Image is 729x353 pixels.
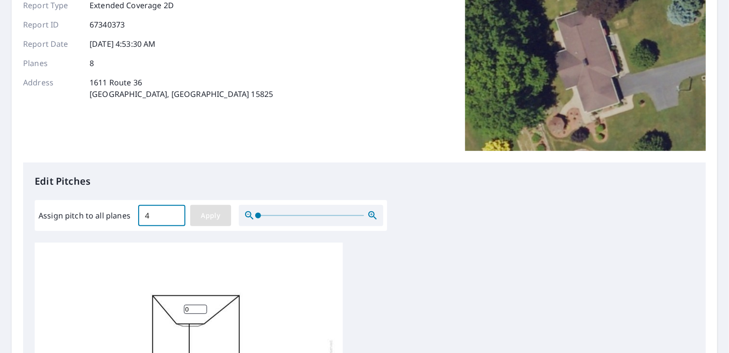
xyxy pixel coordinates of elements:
[23,19,81,30] p: Report ID
[23,77,81,100] p: Address
[35,174,694,189] p: Edit Pitches
[90,19,125,30] p: 67340373
[138,202,185,229] input: 00.0
[90,77,273,100] p: 1611 Route 36 [GEOGRAPHIC_DATA], [GEOGRAPHIC_DATA] 15825
[198,210,223,222] span: Apply
[190,205,231,226] button: Apply
[23,38,81,50] p: Report Date
[39,210,130,221] label: Assign pitch to all planes
[90,57,94,69] p: 8
[90,38,156,50] p: [DATE] 4:53:30 AM
[23,57,81,69] p: Planes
